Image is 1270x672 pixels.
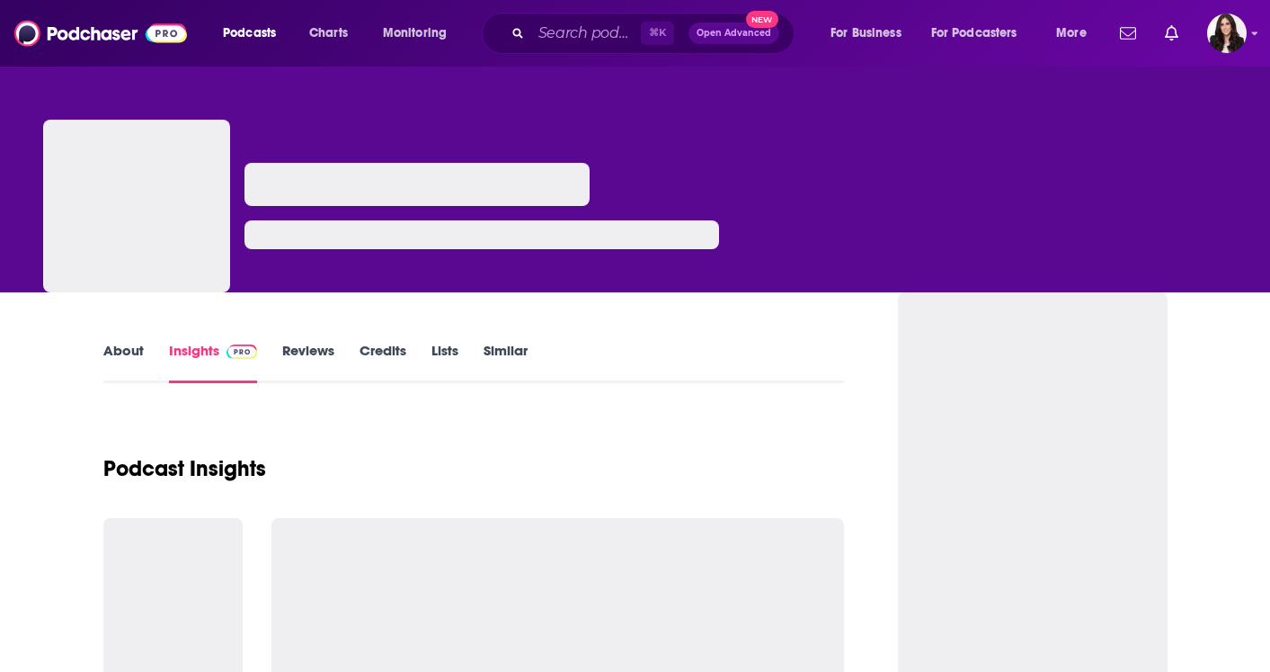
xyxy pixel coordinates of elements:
input: Search podcasts, credits, & more... [531,19,641,48]
button: open menu [370,19,470,48]
img: Podchaser Pro [226,345,258,359]
a: Similar [484,342,528,383]
a: Charts [298,19,359,48]
span: Logged in as RebeccaShapiro [1207,13,1247,53]
h1: Podcast Insights [103,455,266,482]
a: InsightsPodchaser Pro [169,342,258,383]
button: open menu [818,19,924,48]
span: More [1056,21,1087,46]
a: About [103,342,144,383]
button: open menu [1044,19,1109,48]
span: For Business [830,21,901,46]
button: open menu [919,19,1044,48]
a: Show notifications dropdown [1113,18,1143,49]
button: open menu [210,19,299,48]
img: Podchaser - Follow, Share and Rate Podcasts [14,16,187,50]
span: Monitoring [383,21,447,46]
a: Credits [360,342,406,383]
button: Show profile menu [1207,13,1247,53]
img: User Profile [1207,13,1247,53]
span: Open Advanced [697,29,771,38]
a: Show notifications dropdown [1158,18,1186,49]
a: Reviews [282,342,334,383]
span: Charts [309,21,348,46]
span: For Podcasters [931,21,1017,46]
div: Search podcasts, credits, & more... [499,13,812,54]
span: Podcasts [223,21,276,46]
span: New [746,11,778,28]
span: ⌘ K [641,22,674,45]
a: Lists [431,342,458,383]
button: Open AdvancedNew [688,22,779,44]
